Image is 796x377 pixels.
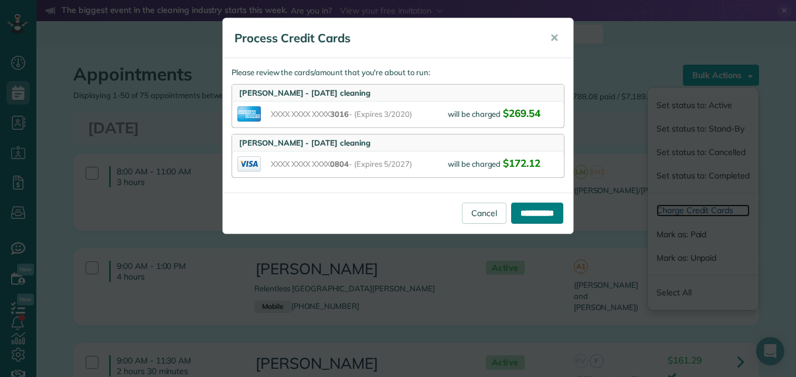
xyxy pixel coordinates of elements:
[503,107,540,119] span: $269.54
[550,31,559,45] span: ✕
[223,58,573,193] div: Please review the cards/amount that you're about to run:
[271,109,448,120] span: XXXX XXXX XXXX - (Expires 3/2020)
[448,156,559,173] div: will be charged
[234,30,533,46] h5: Process Credit Cards
[330,109,349,119] span: 3016
[330,159,349,169] span: 0804
[448,106,559,123] div: will be charged
[503,157,540,169] span: $172.12
[271,159,448,170] span: XXXX XXXX XXXX - (Expires 5/2027)
[462,203,506,224] a: Cancel
[232,85,564,102] div: [PERSON_NAME] - [DATE] cleaning
[232,134,564,152] div: [PERSON_NAME] - [DATE] cleaning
